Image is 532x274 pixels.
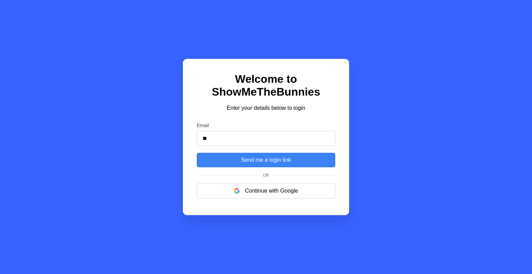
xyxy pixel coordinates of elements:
button: Send me a login link [197,153,335,167]
p: Enter your details below to login [197,104,335,112]
label: Email [197,123,335,128]
span: Or [260,173,272,178]
button: Continue with Google [197,183,335,198]
img: google logo [234,188,240,194]
h1: Welcome to ShowMeTheBunnies [197,73,335,98]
